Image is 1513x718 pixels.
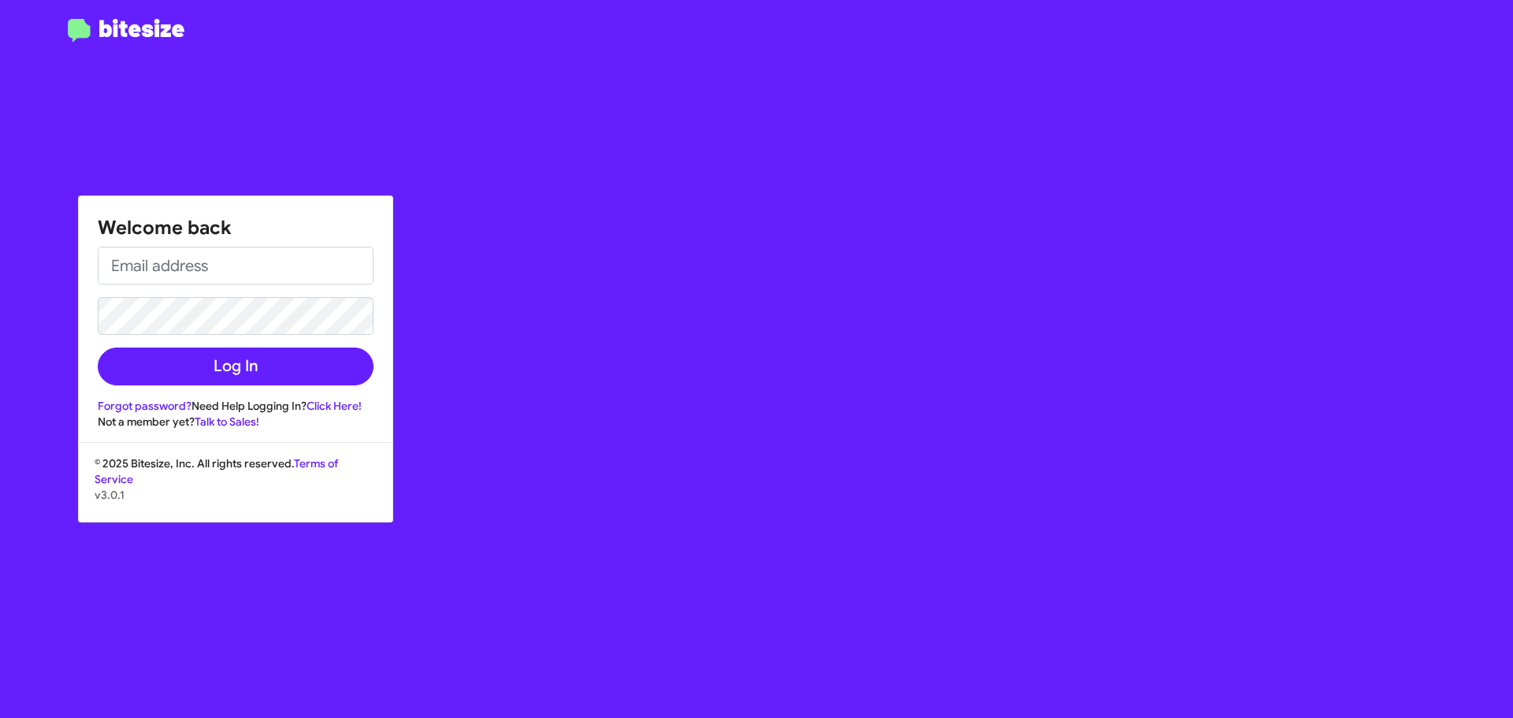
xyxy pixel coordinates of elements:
div: Not a member yet? [98,414,374,430]
h1: Welcome back [98,215,374,240]
a: Forgot password? [98,399,191,413]
a: Click Here! [307,399,362,413]
div: © 2025 Bitesize, Inc. All rights reserved. [79,456,392,522]
a: Talk to Sales! [195,415,259,429]
button: Log In [98,348,374,385]
input: Email address [98,247,374,285]
div: Need Help Logging In? [98,398,374,414]
p: v3.0.1 [95,487,377,503]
